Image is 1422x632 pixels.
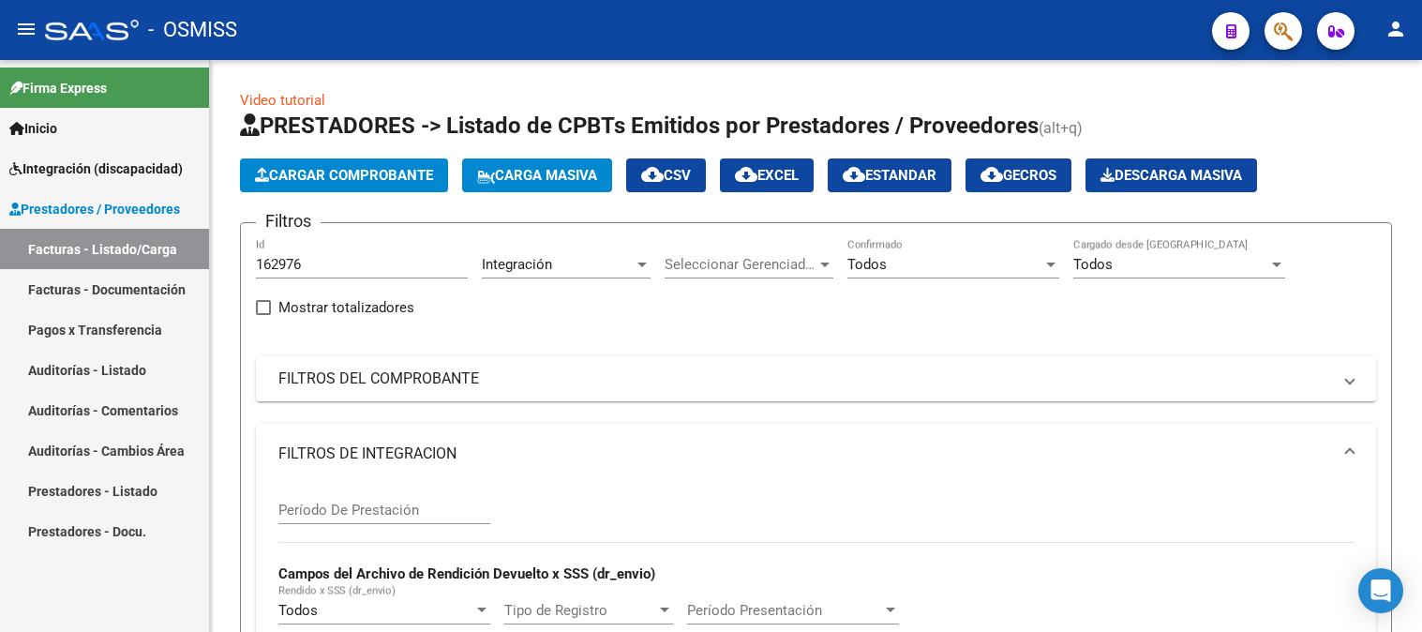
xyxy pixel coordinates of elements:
span: Todos [847,256,887,273]
span: Carga Masiva [477,167,597,184]
mat-icon: cloud_download [735,163,757,186]
button: Carga Masiva [462,158,612,192]
span: Descarga Masiva [1100,167,1242,184]
span: Prestadores / Proveedores [9,199,180,219]
span: Período Presentación [687,602,882,619]
mat-expansion-panel-header: FILTROS DEL COMPROBANTE [256,356,1376,401]
button: Gecros [965,158,1071,192]
span: Inicio [9,118,57,139]
mat-icon: person [1385,18,1407,40]
span: Todos [1073,256,1113,273]
span: PRESTADORES -> Listado de CPBTs Emitidos por Prestadores / Proveedores [240,113,1039,139]
span: Firma Express [9,78,107,98]
span: EXCEL [735,167,799,184]
mat-icon: cloud_download [641,163,664,186]
button: Estandar [828,158,951,192]
span: Todos [278,602,318,619]
app-download-masive: Descarga masiva de comprobantes (adjuntos) [1085,158,1257,192]
span: Integración (discapacidad) [9,158,183,179]
mat-icon: menu [15,18,37,40]
div: Open Intercom Messenger [1358,568,1403,613]
mat-icon: cloud_download [843,163,865,186]
span: Tipo de Registro [504,602,656,619]
h3: Filtros [256,208,321,234]
span: Gecros [980,167,1056,184]
span: (alt+q) [1039,119,1083,137]
mat-panel-title: FILTROS DE INTEGRACION [278,444,1331,464]
button: EXCEL [720,158,814,192]
span: Estandar [843,167,936,184]
mat-expansion-panel-header: FILTROS DE INTEGRACION [256,424,1376,484]
button: CSV [626,158,706,192]
span: CSV [641,167,691,184]
button: Cargar Comprobante [240,158,448,192]
strong: Campos del Archivo de Rendición Devuelto x SSS (dr_envio) [278,565,655,582]
mat-panel-title: FILTROS DEL COMPROBANTE [278,369,1331,389]
span: - OSMISS [148,9,237,51]
button: Descarga Masiva [1085,158,1257,192]
span: Integración [482,256,552,273]
mat-icon: cloud_download [980,163,1003,186]
a: Video tutorial [240,92,325,109]
span: Cargar Comprobante [255,167,433,184]
span: Mostrar totalizadores [278,296,414,319]
span: Seleccionar Gerenciador [665,256,816,273]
